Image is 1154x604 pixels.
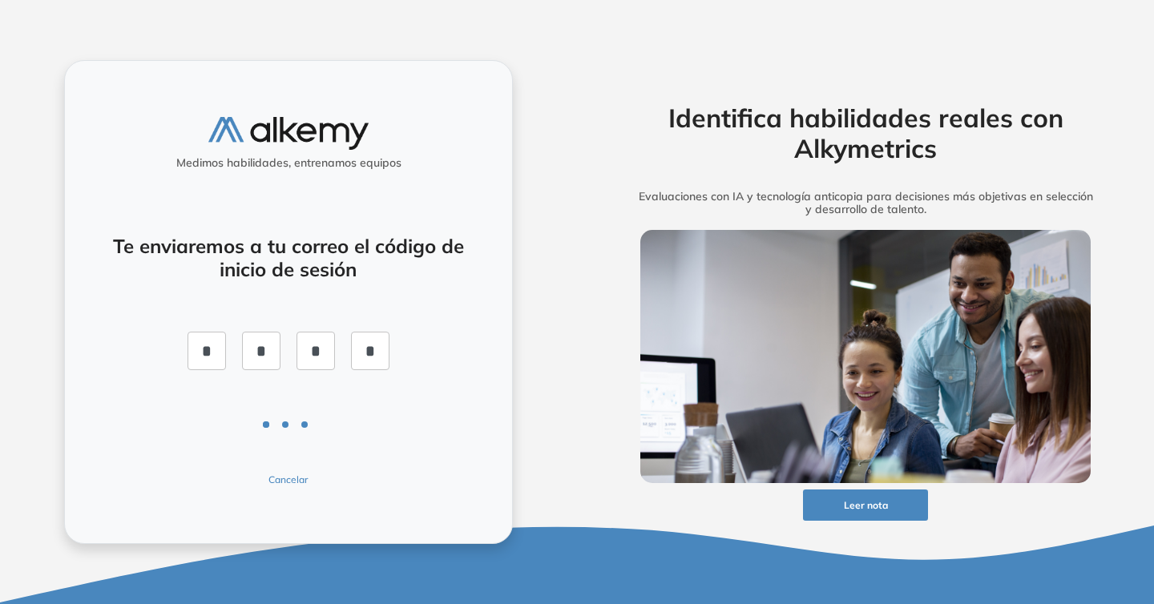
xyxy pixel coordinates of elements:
h2: Identifica habilidades reales con Alkymetrics [615,103,1116,164]
img: img-more-info [640,230,1091,483]
iframe: Chat Widget [865,418,1154,604]
h5: Medimos habilidades, entrenamos equipos [71,156,506,170]
button: Leer nota [803,489,928,521]
button: Cancelar [191,473,386,487]
h5: Evaluaciones con IA y tecnología anticopia para decisiones más objetivas en selección y desarroll... [615,190,1116,217]
div: Widget de chat [865,418,1154,604]
h4: Te enviaremos a tu correo el código de inicio de sesión [107,235,470,281]
img: logo-alkemy [208,117,369,150]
